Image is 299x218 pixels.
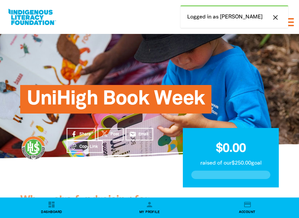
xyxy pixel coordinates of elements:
[216,143,246,154] span: $0.00
[138,131,148,137] span: Email
[98,128,124,140] a: Post
[269,13,281,22] button: close
[243,201,252,209] i: credit_card
[191,159,270,167] p: raised of our $250.00 goal
[27,90,205,114] span: UniHigh Book Week
[110,131,119,137] span: Post
[79,144,98,150] span: Copy Link
[101,198,199,218] a: personMy Profile
[239,210,255,215] span: Account
[79,131,91,137] span: Share
[271,13,279,21] i: close
[180,5,288,28] div: Logged in as [PERSON_NAME]
[41,210,62,215] span: Dashboard
[139,210,160,215] span: My Profile
[3,198,101,218] a: dashboardDashboard
[129,131,136,138] i: email
[145,201,154,209] i: person
[67,128,96,140] a: Share
[67,140,103,153] button: Copy Link
[126,128,153,140] a: emailEmail
[47,201,56,209] i: dashboard
[198,198,296,218] a: credit_cardAccount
